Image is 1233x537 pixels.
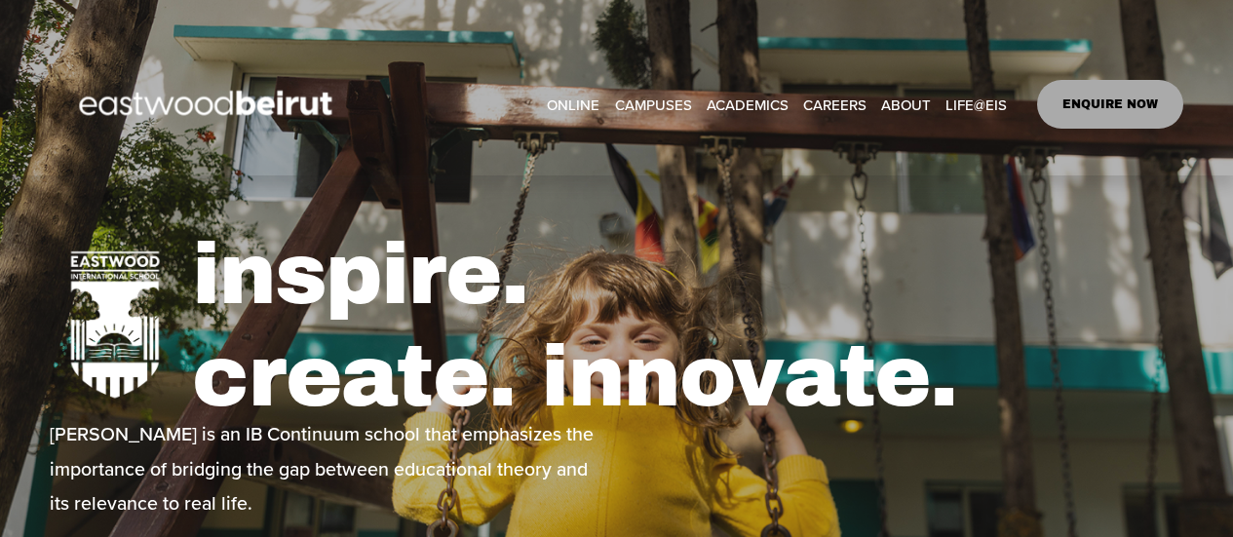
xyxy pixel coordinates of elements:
[615,92,692,118] span: CAMPUSES
[707,92,789,118] span: ACADEMICS
[881,92,931,118] span: ABOUT
[945,90,1007,119] a: folder dropdown
[707,90,789,119] a: folder dropdown
[803,90,867,119] a: CAREERS
[945,92,1007,118] span: LIFE@EIS
[615,90,692,119] a: folder dropdown
[547,90,599,119] a: ONLINE
[1037,80,1184,129] a: ENQUIRE NOW
[192,223,1183,429] h1: inspire. create. innovate.
[50,55,367,154] img: EastwoodIS Global Site
[881,90,931,119] a: folder dropdown
[50,417,611,520] p: [PERSON_NAME] is an IB Continuum school that emphasizes the importance of bridging the gap betwee...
